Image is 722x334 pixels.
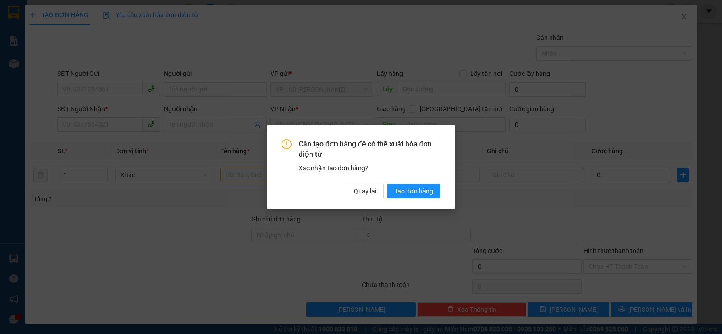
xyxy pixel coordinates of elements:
span: exclamation-circle [282,139,292,149]
div: Xác nhận tạo đơn hàng? [299,163,440,173]
span: Cần tạo đơn hàng để có thể xuất hóa đơn điện tử [299,139,440,160]
button: Tạo đơn hàng [387,184,440,198]
span: Tạo đơn hàng [394,186,433,196]
span: Quay lại [354,186,376,196]
button: Quay lại [347,184,384,198]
